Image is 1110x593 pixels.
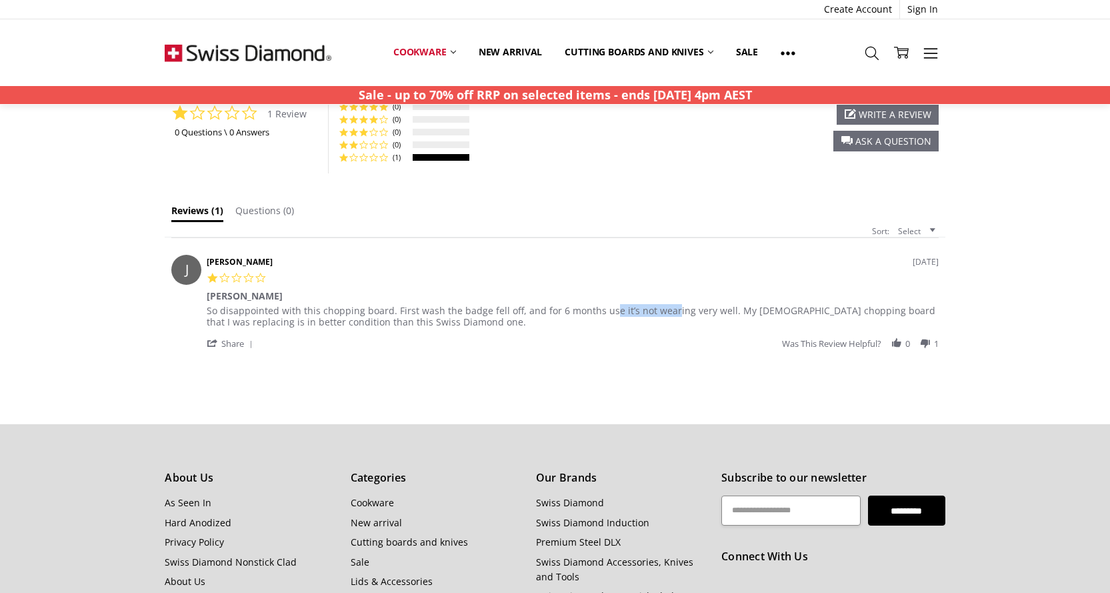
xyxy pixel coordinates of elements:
a: Cookware [382,37,467,67]
span: (0) [393,101,409,112]
span: 1 [934,338,939,350]
span: (0) [393,126,409,137]
div: ask a question [833,131,939,151]
a: Cutting boards and knives [553,37,725,67]
span: 0 [905,338,910,350]
h5: About Us [165,470,335,487]
a: 0 Questions \ 0 Answers [175,126,269,138]
a: New arrival [467,37,553,67]
span: share [207,337,257,350]
span: [PERSON_NAME] [207,256,273,267]
img: Free Shipping On Every Order [165,19,331,86]
a: Premium Steel DLX [536,536,621,548]
span: Was this review helpful? [782,338,881,350]
span: Select [892,225,921,247]
div: vote up Review by Jules V. on 1 Feb 2022 [891,338,903,350]
div: vote down Review by Jules V. on 1 Feb 2022 [919,338,931,350]
h5: Connect With Us [721,548,945,566]
a: Sale [725,37,769,67]
a: Swiss Diamond [536,496,604,509]
span: (1) [211,204,223,217]
span: ask a question [855,135,931,147]
a: Privacy Policy [165,536,224,548]
span: (1) [393,151,409,163]
h5: Subscribe to our newsletter [721,470,945,487]
span: write a review [859,108,931,121]
a: Cutting boards and knives [351,536,468,548]
h5: Our Brands [536,470,707,487]
a: Show All [769,37,807,67]
span: Questions [235,204,281,217]
span: Sort: [866,225,889,247]
a: Hard Anodized [165,516,231,529]
span: 1 Review [267,104,307,119]
h5: Categories [351,470,521,487]
a: Swiss Diamond Induction [536,516,649,529]
span: Reviews [171,204,209,217]
span: (0) [393,139,409,150]
span: share [221,338,244,350]
a: As Seen In [165,496,211,509]
a: Sale [351,556,369,568]
a: Swiss Diamond Nonstick Clad [165,556,297,568]
a: Swiss Diamond Accessories, Knives and Tools [536,556,693,583]
div: write a review [837,104,939,125]
a: About Us [165,575,205,588]
div: So disappointed with this chopping board. First wash the badge fell off, and for 6 months use it’... [207,304,935,328]
div: [PERSON_NAME] [207,290,283,305]
strong: Sale - up to 70% off RRP on selected items - ends [DATE] 4pm AEST [359,87,752,103]
a: New arrival [351,516,402,529]
a: Cookware [351,496,394,509]
span: (0) [393,113,409,125]
a: Lids & Accessories [351,575,433,588]
span: J [172,263,202,275]
span: review date 02/01/22 [913,256,939,267]
span: (0) [283,204,294,217]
